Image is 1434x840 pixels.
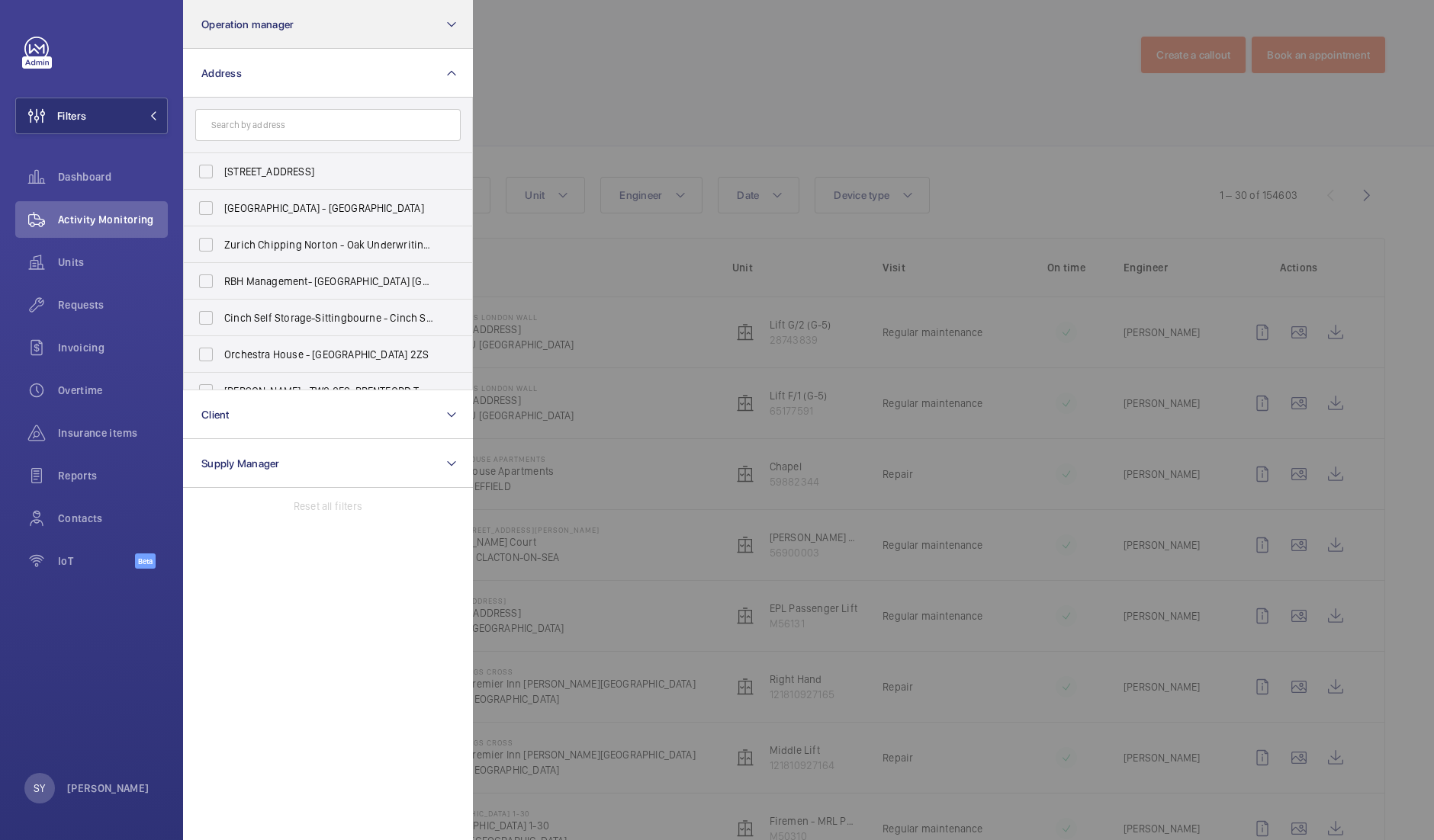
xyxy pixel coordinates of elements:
[58,553,135,569] span: IoT
[58,169,168,184] span: Dashboard
[58,511,168,526] span: Contacts
[58,255,168,270] span: Units
[135,553,156,569] span: Beta
[58,212,168,227] span: Activity Monitoring
[15,98,168,134] button: Filters
[58,383,168,398] span: Overtime
[58,297,168,313] span: Requests
[67,781,150,796] p: [PERSON_NAME]
[58,340,168,355] span: Invoicing
[34,781,45,796] p: SY
[58,468,168,483] span: Reports
[57,108,86,123] span: Filters
[58,425,168,441] span: Insurance items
